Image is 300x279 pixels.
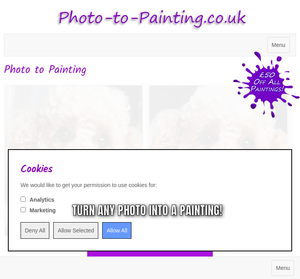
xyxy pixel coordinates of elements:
[233,51,300,118] img: 50 pound price drop
[272,42,285,48] span: Menu
[21,222,49,239] input: Deny All
[102,222,131,239] input: Allow All
[272,260,294,276] button: Menu
[72,202,222,219] div: Turn any photo into a painting!
[53,222,98,239] input: Allow Selected
[276,265,290,271] span: Menu
[30,196,54,204] label: Analytics
[267,37,290,53] button: Menu
[51,4,249,34] img: Photo to Painting
[21,164,279,175] h2: Cookies
[21,181,279,189] div: We would like to get your permission to use cookies for:
[30,206,56,214] label: Marketing
[4,64,296,77] h1: Photo to Painting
